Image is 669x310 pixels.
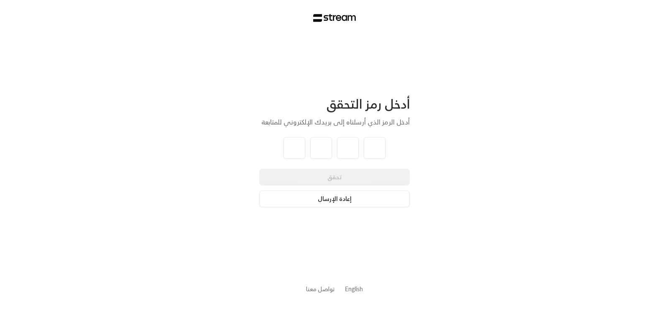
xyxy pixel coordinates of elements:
[259,191,410,207] button: إعادة الإرسال
[345,281,363,297] a: English
[313,14,356,22] img: Stream Logo
[306,285,335,293] button: تواصل معنا
[259,96,410,112] div: أدخل رمز التحقق
[259,117,410,127] div: أدخل الرمز الذي أرسلناه إلى بريدك الإلكتروني للمتابعة
[306,284,335,294] a: تواصل معنا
